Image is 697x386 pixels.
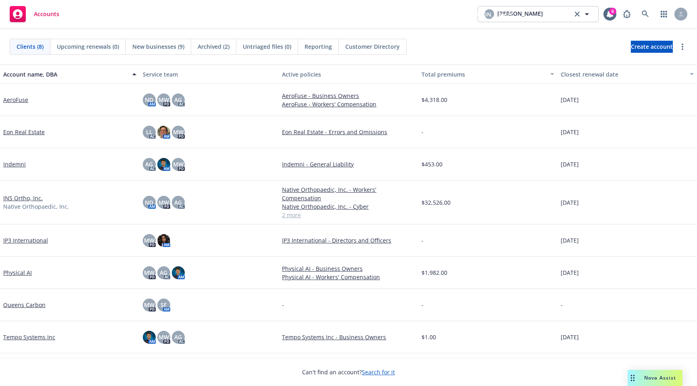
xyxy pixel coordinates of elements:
[160,268,167,277] span: AG
[282,301,284,309] span: -
[422,95,447,104] span: $4,318.00
[418,64,558,84] button: Total premiums
[144,268,154,277] span: MW
[3,160,26,168] a: Indemni
[572,9,582,19] a: clear selection
[422,236,424,245] span: -
[146,128,152,136] span: LL
[628,370,638,386] div: Drag to move
[561,95,579,104] span: [DATE]
[678,42,687,52] a: more
[305,42,332,51] span: Reporting
[422,333,436,341] span: $1.00
[282,70,415,79] div: Active policies
[198,42,230,51] span: Archived (2)
[628,370,682,386] button: Nova Assist
[143,70,276,79] div: Service team
[3,236,48,245] a: IP3 International
[243,42,291,51] span: Untriaged files (0)
[140,64,279,84] button: Service team
[557,64,697,84] button: Closest renewal date
[174,95,182,104] span: AG
[157,158,170,171] img: photo
[656,6,672,22] a: Switch app
[282,100,415,108] a: AeroFuse - Workers' Compensation
[422,198,451,207] span: $32,526.00
[561,128,579,136] span: [DATE]
[631,39,673,54] span: Create account
[561,236,579,245] span: [DATE]
[282,333,415,341] a: Tempo Systems Inc - Business Owners
[302,368,395,376] span: Can't find an account?
[159,333,169,341] span: MW
[3,301,46,309] a: Queens Carbon
[561,160,579,168] span: [DATE]
[561,198,579,207] span: [DATE]
[17,42,44,51] span: Clients (8)
[561,268,579,277] span: [DATE]
[561,301,563,309] span: -
[467,10,512,19] span: [PERSON_NAME]
[282,185,415,202] a: Native Orthopaedic, Inc. - Workers' Compensation
[609,6,616,13] div: 6
[174,198,182,207] span: AG
[422,160,442,168] span: $453.00
[282,91,415,100] a: AeroFuse - Business Owners
[174,333,182,341] span: AG
[282,160,415,168] a: Indemni - General Liability
[422,268,447,277] span: $1,982.00
[644,374,676,381] span: Nova Assist
[619,6,635,22] a: Report a Bug
[282,236,415,245] a: IP3 International - Directors and Officers
[172,266,185,279] img: photo
[282,273,415,281] a: Physical AI - Workers' Compensation
[422,70,546,79] div: Total premiums
[282,211,415,219] a: 2 more
[173,128,184,136] span: MW
[143,331,156,344] img: photo
[157,126,170,139] img: photo
[3,70,127,79] div: Account name, DBA
[3,268,32,277] a: Physical AI
[422,301,424,309] span: -
[161,301,167,309] span: SF
[561,70,685,79] div: Closest renewal date
[6,3,63,25] a: Accounts
[34,11,59,17] span: Accounts
[478,6,599,22] button: [PERSON_NAME][PERSON_NAME]clear selection
[145,198,153,207] span: ND
[3,202,69,211] span: Native Orthopaedic, Inc.
[57,42,119,51] span: Upcoming renewals (0)
[422,128,424,136] span: -
[3,333,55,341] a: Tempo Systems Inc
[144,236,154,245] span: MW
[3,194,43,202] a: INS Ortho, Inc.
[132,42,184,51] span: New businesses (9)
[561,333,579,341] span: [DATE]
[157,234,170,247] img: photo
[637,6,653,22] a: Search
[282,264,415,273] a: Physical AI - Business Owners
[279,64,418,84] button: Active policies
[631,41,673,53] a: Create account
[497,9,543,19] span: [PERSON_NAME]
[3,95,28,104] a: AeroFuse
[173,160,184,168] span: MW
[282,128,415,136] a: Eon Real Estate - Errors and Omissions
[144,301,154,309] span: MW
[362,368,395,376] a: Search for it
[145,95,153,104] span: ND
[345,42,400,51] span: Customer Directory
[159,95,169,104] span: MW
[159,198,169,207] span: MW
[145,160,153,168] span: AG
[3,128,45,136] a: Eon Real Estate
[282,202,415,211] a: Native Orthopaedic, Inc. - Cyber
